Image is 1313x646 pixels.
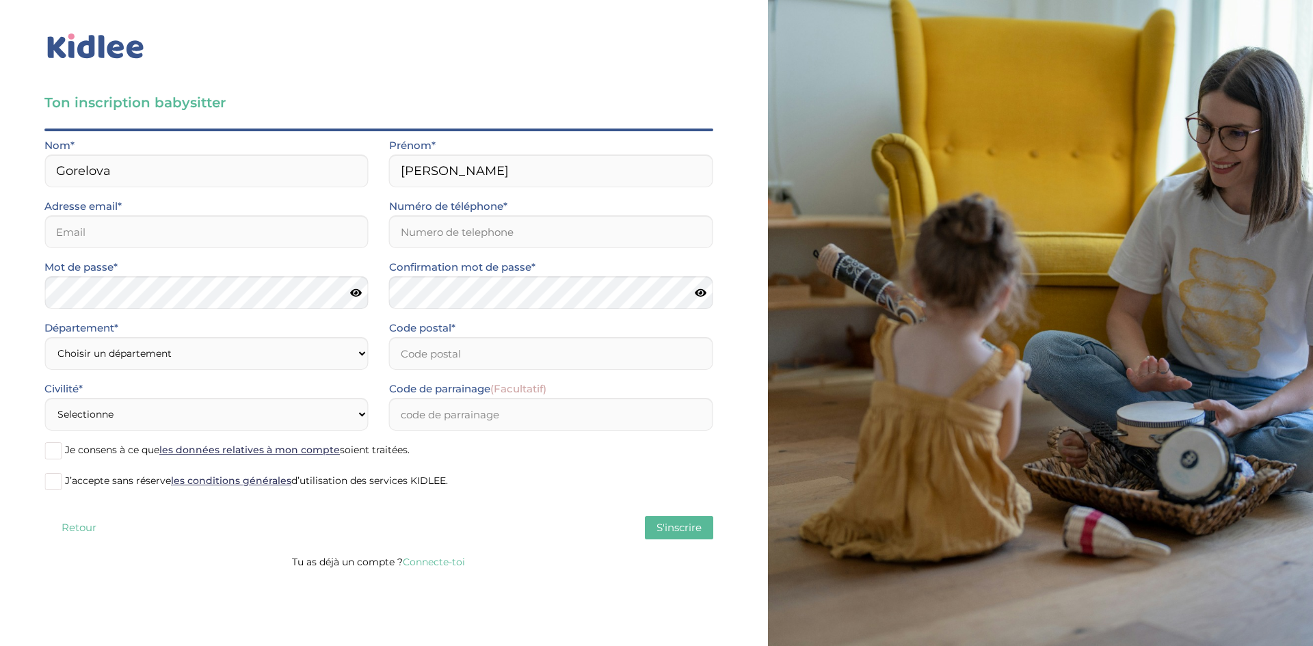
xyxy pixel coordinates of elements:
span: Je consens à ce que soient traitées. [65,444,410,456]
input: Code postal [389,337,713,370]
label: Mot de passe* [44,258,118,276]
span: J’accepte sans réserve d’utilisation des services KIDLEE. [65,474,448,487]
a: Connecte-toi [403,556,465,568]
input: Email [44,215,369,248]
input: Nom [44,154,369,187]
label: Numéro de téléphone* [389,198,507,215]
h3: Ton inscription babysitter [44,93,713,112]
input: Prénom [389,154,713,187]
label: Civilité* [44,380,83,398]
span: (Facultatif) [490,382,546,395]
p: Tu as déjà un compte ? [44,553,713,571]
label: Adresse email* [44,198,122,215]
span: S'inscrire [656,521,702,534]
button: S'inscrire [645,516,713,539]
a: les données relatives à mon compte [159,444,340,456]
label: Code de parrainage [389,380,546,398]
label: Département* [44,319,118,337]
input: code de parrainage [389,398,713,431]
a: les conditions générales [171,474,291,487]
img: logo_kidlee_bleu [44,31,147,62]
label: Code postal* [389,319,455,337]
input: Numero de telephone [389,215,713,248]
label: Confirmation mot de passe* [389,258,535,276]
label: Prénom* [389,137,436,154]
button: Retour [44,516,113,539]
